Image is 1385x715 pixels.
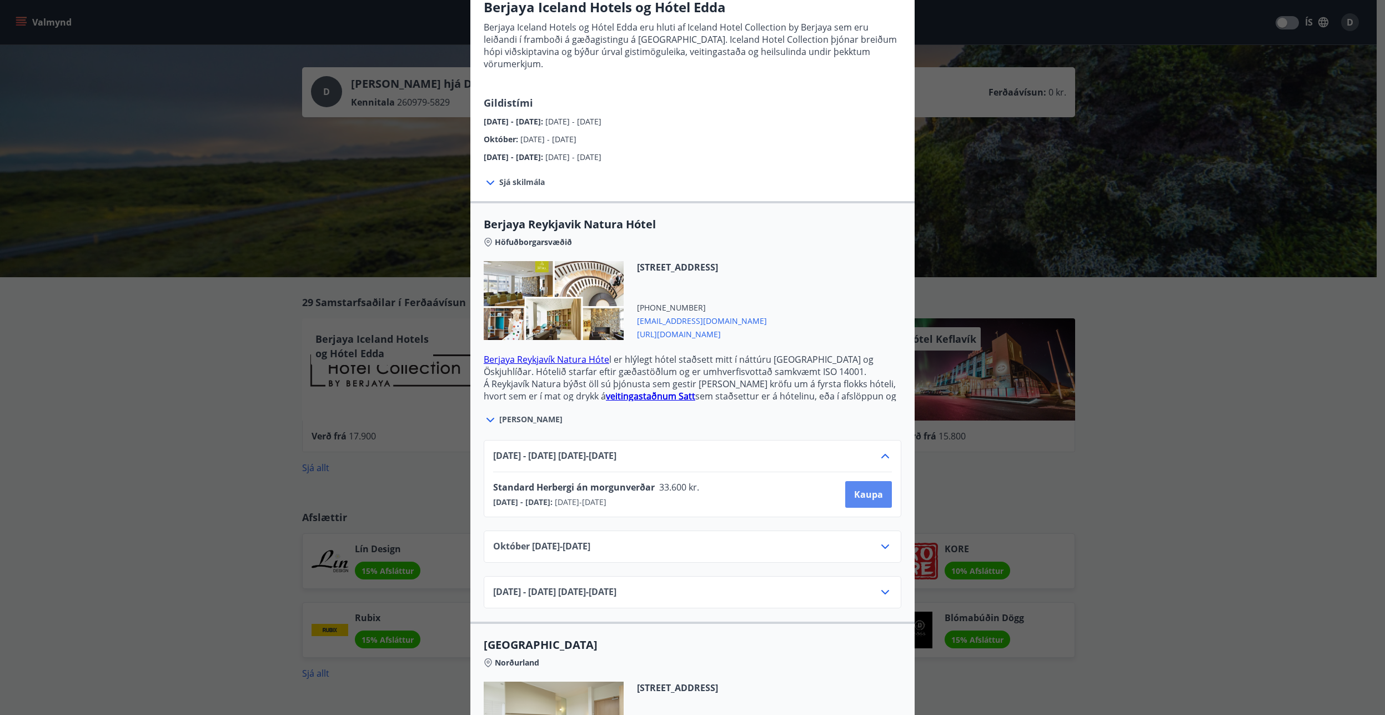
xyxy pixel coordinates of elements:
[493,449,616,463] span: [DATE] - [DATE] [DATE] - [DATE]
[637,302,767,313] span: [PHONE_NUMBER]
[493,540,590,553] span: Október [DATE] - [DATE]
[499,177,545,188] span: Sjá skilmála
[484,353,901,378] p: l er hlýlegt hótel staðsett mitt í náttúru [GEOGRAPHIC_DATA] og Öskjuhlíðar. Hótelið starfar efti...
[484,134,520,144] span: Október :
[484,217,901,232] span: Berjaya Reykjavik Natura Hótel
[854,488,883,501] span: Kaupa
[520,134,576,144] span: [DATE] - [DATE]
[484,21,901,70] p: Berjaya Iceland Hotels og Hótel Edda eru hluti af Iceland Hotel Collection by Berjaya sem eru lei...
[484,96,533,109] span: Gildistími
[493,481,655,493] span: Standard Herbergi án morgunverðar
[637,261,767,273] span: [STREET_ADDRESS]
[484,152,545,162] span: [DATE] - [DATE] :
[484,353,609,366] a: Berjaya Reykjavík Natura Hóte
[484,378,901,414] p: Á Reykjavík Natura býðst öll sú þjónusta sem gestir [PERSON_NAME] kröfu um á fyrsta flokks hóteli...
[845,481,892,508] button: Kaupa
[484,116,545,127] span: [DATE] - [DATE] :
[545,116,601,127] span: [DATE] - [DATE]
[655,481,702,493] span: 33.600 kr.
[545,152,601,162] span: [DATE] - [DATE]
[499,414,563,425] span: [PERSON_NAME]
[493,497,553,508] span: [DATE] - [DATE] :
[606,390,695,402] a: veitingastaðnum Satt
[493,586,616,599] span: [DATE] - [DATE] [DATE] - [DATE]
[495,237,572,248] span: Höfuðborgarsvæðið
[637,327,767,340] span: [URL][DOMAIN_NAME]
[553,497,606,508] span: [DATE] - [DATE]
[637,313,767,327] span: [EMAIL_ADDRESS][DOMAIN_NAME]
